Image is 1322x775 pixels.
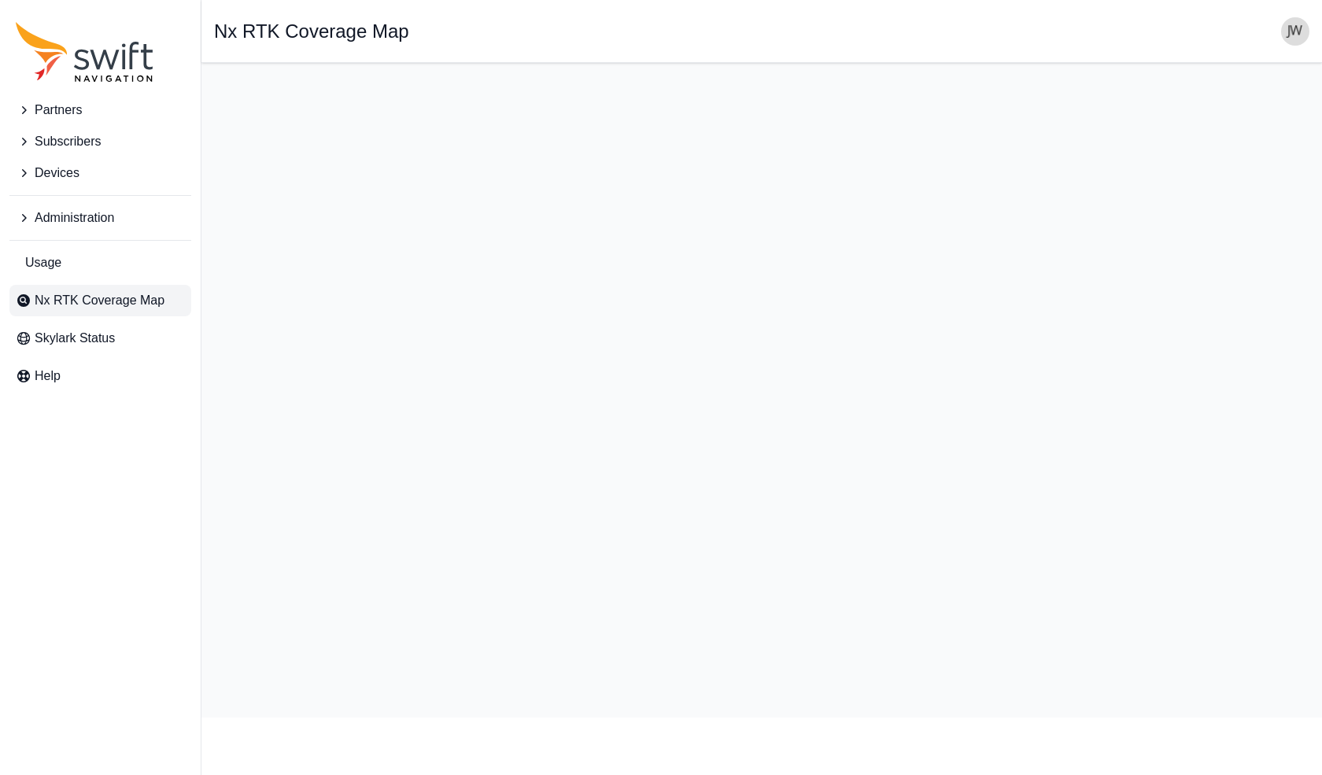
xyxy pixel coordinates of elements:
button: Partners [9,94,191,126]
span: Nx RTK Coverage Map [35,291,164,310]
h1: Nx RTK Coverage Map [214,22,409,41]
button: Subscribers [9,126,191,157]
span: Administration [35,209,114,227]
img: user photo [1281,17,1309,46]
a: Skylark Status [9,323,191,354]
span: Devices [35,164,79,183]
button: Devices [9,157,191,189]
button: Administration [9,202,191,234]
span: Skylark Status [35,329,115,348]
a: Nx RTK Coverage Map [9,285,191,316]
span: Usage [25,253,61,272]
span: Help [35,367,61,386]
a: Help [9,360,191,392]
iframe: RTK Map [214,76,1309,705]
a: Usage [9,247,191,279]
span: Subscribers [35,132,101,151]
span: Partners [35,101,82,120]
